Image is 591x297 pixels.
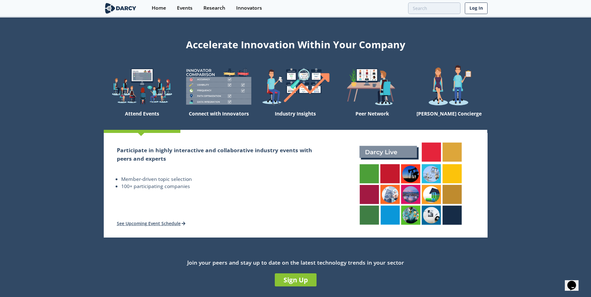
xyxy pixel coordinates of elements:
iframe: chat widget [565,272,585,291]
img: welcome-compare-1b687586299da8f117b7ac84fd957760.png [180,65,257,108]
div: Home [152,6,166,11]
div: [PERSON_NAME] Concierge [411,108,487,130]
a: Sign Up [275,273,317,286]
h2: Participate in highly interactive and collaborative industry events with peers and experts [117,146,321,163]
div: Attend Events [104,108,180,130]
img: welcome-attend-b816887fc24c32c29d1763c6e0ddb6e6.png [334,65,411,108]
a: See Upcoming Event Schedule [117,220,186,226]
div: Events [177,6,193,11]
div: Accelerate Innovation Within Your Company [104,35,488,52]
div: Innovators [236,6,262,11]
a: Log In [465,2,488,14]
img: logo-wide.svg [104,3,138,14]
img: attend-events-831e21027d8dfeae142a4bc70e306247.png [353,136,468,232]
img: welcome-concierge-wide-20dccca83e9cbdbb601deee24fb8df72.png [411,65,487,108]
div: Peer Network [334,108,411,130]
div: Industry Insights [257,108,334,130]
li: 100+ participating companies [121,183,321,190]
input: Advanced Search [408,2,460,14]
li: Member-driven topic selection [121,176,321,183]
img: welcome-explore-560578ff38cea7c86bcfe544b5e45342.png [104,65,180,108]
div: Connect with Innovators [180,108,257,130]
div: Research [203,6,225,11]
img: welcome-find-a12191a34a96034fcac36f4ff4d37733.png [257,65,334,108]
